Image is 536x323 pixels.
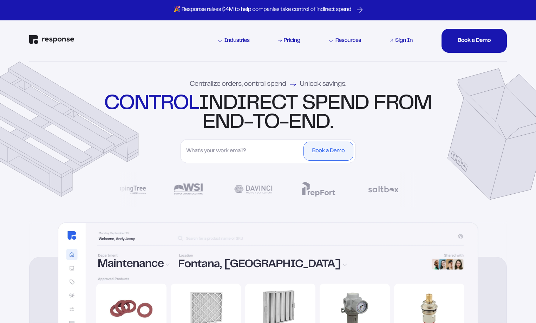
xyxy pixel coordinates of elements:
[300,81,346,88] span: Unlock savings.
[329,38,361,44] div: Resources
[29,35,74,44] img: Response Logo
[98,259,170,270] div: Maintenance
[190,81,346,88] div: Centralize orders, control spend
[218,38,250,44] div: Industries
[174,6,351,14] p: 🎉 Response raises $4M to help companies take control of indirect spend
[312,148,345,154] div: Book a Demo
[103,95,434,133] div: indirect spend from end-to-end.
[388,37,414,45] a: Sign In
[178,259,422,271] div: Fontana, [GEOGRAPHIC_DATA]
[458,38,491,44] div: Book a Demo
[183,142,302,161] input: What's your work email?
[29,35,74,46] a: Response Home
[442,29,507,53] button: Book a DemoBook a DemoBook a DemoBook a Demo
[284,38,300,44] div: Pricing
[395,38,413,44] div: Sign In
[104,95,199,113] strong: control
[277,37,302,45] a: Pricing
[303,142,353,161] button: Book a Demo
